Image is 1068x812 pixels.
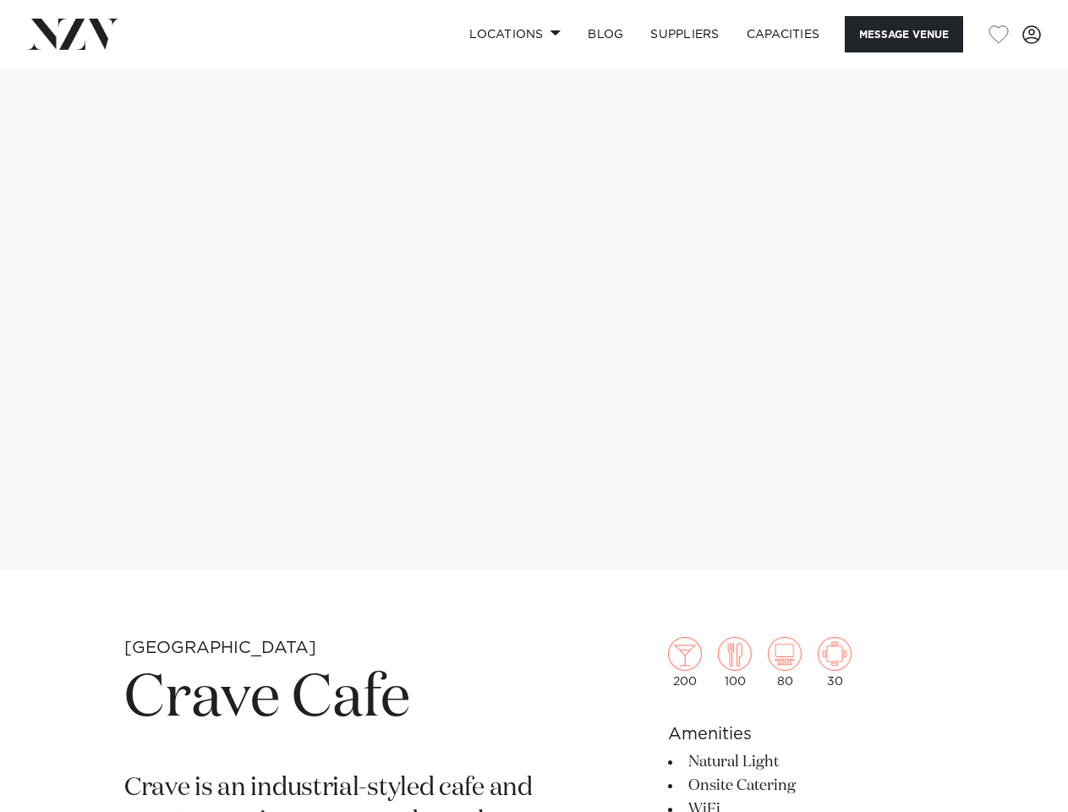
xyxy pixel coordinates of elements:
div: 30 [818,637,852,688]
img: theatre.png [768,637,802,671]
a: SUPPLIERS [637,16,732,52]
img: dining.png [718,637,752,671]
img: meeting.png [818,637,852,671]
img: nzv-logo.png [27,19,119,49]
small: [GEOGRAPHIC_DATA] [124,639,316,656]
a: BLOG [574,16,637,52]
div: 200 [668,637,702,688]
a: Locations [456,16,574,52]
a: Capacities [733,16,834,52]
li: Onsite Catering [668,774,944,798]
img: cocktail.png [668,637,702,671]
div: 100 [718,637,752,688]
div: 80 [768,637,802,688]
button: Message Venue [845,16,963,52]
li: Natural Light [668,750,944,774]
h6: Amenities [668,721,944,747]
h1: Crave Cafe [124,661,548,738]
